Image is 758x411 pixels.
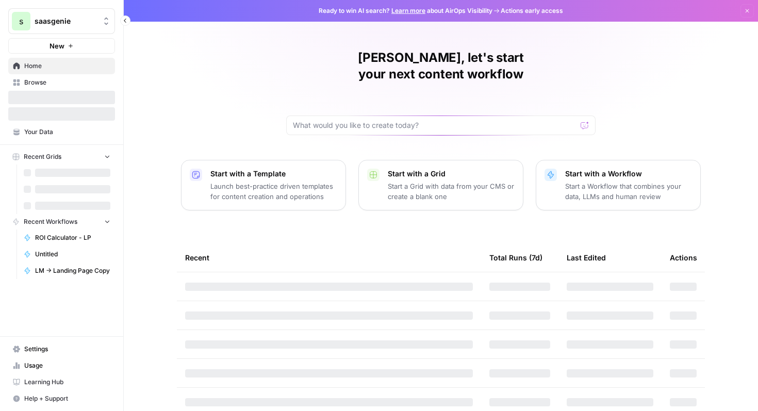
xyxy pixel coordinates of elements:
span: Actions early access [501,6,563,15]
div: Total Runs (7d) [489,243,542,272]
span: LM -> Landing Page Copy [35,266,110,275]
div: Recent [185,243,473,272]
a: Your Data [8,124,115,140]
a: ROI Calculator - LP [19,229,115,246]
a: Learn more [391,7,425,14]
p: Start with a Grid [388,169,515,179]
input: What would you like to create today? [293,120,576,130]
a: Browse [8,74,115,91]
button: Recent Workflows [8,214,115,229]
span: Recent Workflows [24,217,77,226]
div: Actions [670,243,697,272]
h1: [PERSON_NAME], let's start your next content workflow [286,50,596,83]
span: Ready to win AI search? about AirOps Visibility [319,6,492,15]
span: Browse [24,78,110,87]
p: Launch best-practice driven templates for content creation and operations [210,181,337,202]
span: Untitled [35,250,110,259]
button: Recent Grids [8,149,115,165]
button: Workspace: saasgenie [8,8,115,34]
span: Your Data [24,127,110,137]
div: Last Edited [567,243,606,272]
span: Help + Support [24,394,110,403]
p: Start with a Workflow [565,169,692,179]
a: LM -> Landing Page Copy [19,262,115,279]
p: Start a Grid with data from your CMS or create a blank one [388,181,515,202]
a: Untitled [19,246,115,262]
a: Usage [8,357,115,374]
span: s [19,15,23,27]
span: Usage [24,361,110,370]
span: Learning Hub [24,377,110,387]
span: ROI Calculator - LP [35,233,110,242]
p: Start a Workflow that combines your data, LLMs and human review [565,181,692,202]
span: saasgenie [35,16,97,26]
a: Home [8,58,115,74]
p: Start with a Template [210,169,337,179]
button: Start with a WorkflowStart a Workflow that combines your data, LLMs and human review [536,160,701,210]
span: New [50,41,64,51]
a: Settings [8,341,115,357]
button: Start with a GridStart a Grid with data from your CMS or create a blank one [358,160,523,210]
span: Settings [24,344,110,354]
a: Learning Hub [8,374,115,390]
span: Home [24,61,110,71]
button: New [8,38,115,54]
button: Help + Support [8,390,115,407]
button: Start with a TemplateLaunch best-practice driven templates for content creation and operations [181,160,346,210]
span: Recent Grids [24,152,61,161]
